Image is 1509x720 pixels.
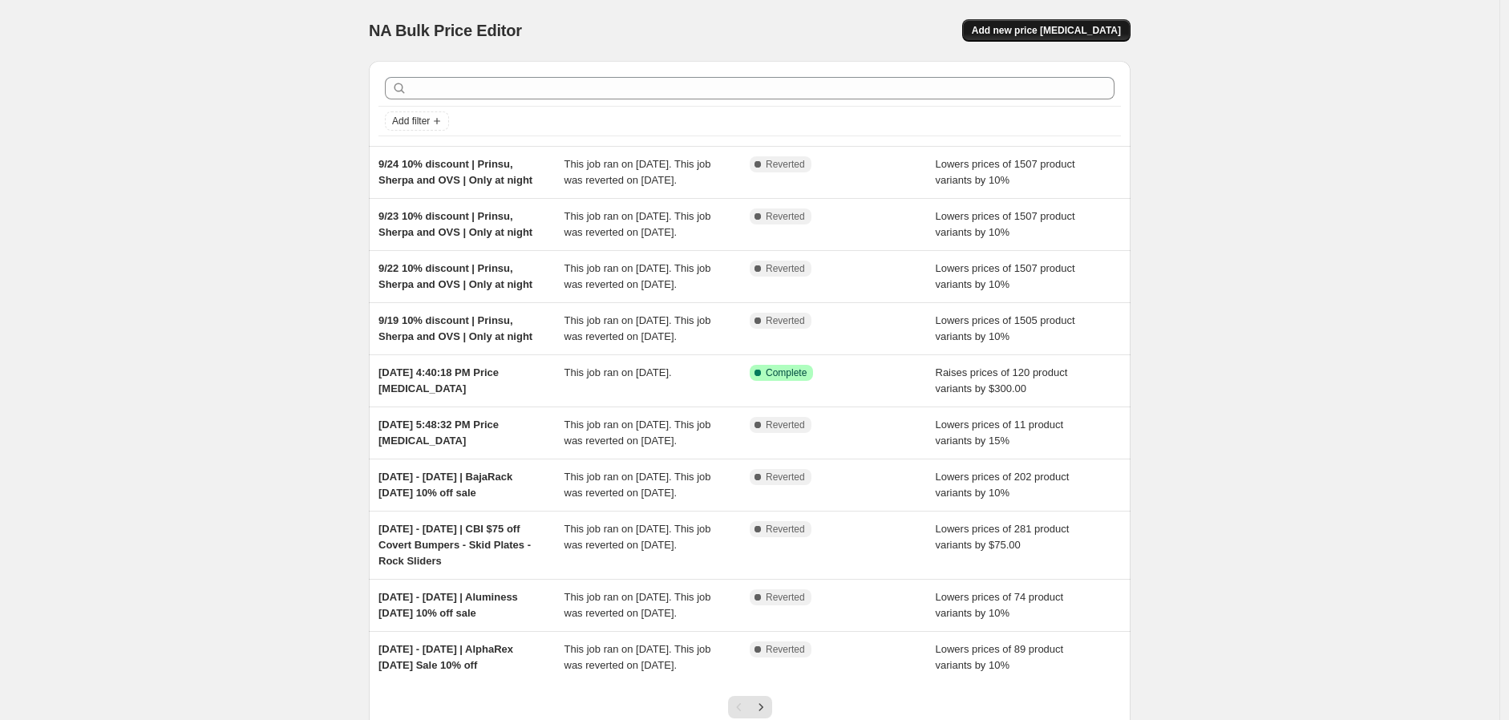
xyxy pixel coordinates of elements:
[378,471,512,499] span: [DATE] - [DATE] | BajaRack [DATE] 10% off sale
[936,643,1064,671] span: Lowers prices of 89 product variants by 10%
[385,111,449,131] button: Add filter
[766,523,805,536] span: Reverted
[564,471,711,499] span: This job ran on [DATE]. This job was reverted on [DATE].
[750,696,772,718] button: Next
[378,314,532,342] span: 9/19 10% discount | Prinsu, Sherpa and OVS | Only at night
[378,366,499,394] span: [DATE] 4:40:18 PM Price [MEDICAL_DATA]
[728,696,772,718] nav: Pagination
[936,314,1075,342] span: Lowers prices of 1505 product variants by 10%
[564,314,711,342] span: This job ran on [DATE]. This job was reverted on [DATE].
[378,419,499,447] span: [DATE] 5:48:32 PM Price [MEDICAL_DATA]
[962,19,1131,42] button: Add new price [MEDICAL_DATA]
[766,158,805,171] span: Reverted
[936,523,1070,551] span: Lowers prices of 281 product variants by $75.00
[766,419,805,431] span: Reverted
[766,471,805,483] span: Reverted
[766,366,807,379] span: Complete
[564,643,711,671] span: This job ran on [DATE]. This job was reverted on [DATE].
[766,591,805,604] span: Reverted
[369,22,522,39] span: NA Bulk Price Editor
[936,591,1064,619] span: Lowers prices of 74 product variants by 10%
[378,523,531,567] span: [DATE] - [DATE] | CBI $75 off Covert Bumpers - Skid Plates - Rock Sliders
[936,262,1075,290] span: Lowers prices of 1507 product variants by 10%
[564,262,711,290] span: This job ran on [DATE]. This job was reverted on [DATE].
[766,262,805,275] span: Reverted
[564,523,711,551] span: This job ran on [DATE]. This job was reverted on [DATE].
[392,115,430,127] span: Add filter
[564,419,711,447] span: This job ran on [DATE]. This job was reverted on [DATE].
[378,158,532,186] span: 9/24 10% discount | Prinsu, Sherpa and OVS | Only at night
[564,210,711,238] span: This job ran on [DATE]. This job was reverted on [DATE].
[936,210,1075,238] span: Lowers prices of 1507 product variants by 10%
[378,643,513,671] span: [DATE] - [DATE] | AlphaRex [DATE] Sale 10% off
[936,158,1075,186] span: Lowers prices of 1507 product variants by 10%
[564,591,711,619] span: This job ran on [DATE]. This job was reverted on [DATE].
[378,262,532,290] span: 9/22 10% discount | Prinsu, Sherpa and OVS | Only at night
[378,591,518,619] span: [DATE] - [DATE] | Aluminess [DATE] 10% off sale
[766,643,805,656] span: Reverted
[378,210,532,238] span: 9/23 10% discount | Prinsu, Sherpa and OVS | Only at night
[564,366,672,378] span: This job ran on [DATE].
[972,24,1121,37] span: Add new price [MEDICAL_DATA]
[936,419,1064,447] span: Lowers prices of 11 product variants by 15%
[766,314,805,327] span: Reverted
[936,471,1070,499] span: Lowers prices of 202 product variants by 10%
[936,366,1068,394] span: Raises prices of 120 product variants by $300.00
[766,210,805,223] span: Reverted
[564,158,711,186] span: This job ran on [DATE]. This job was reverted on [DATE].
